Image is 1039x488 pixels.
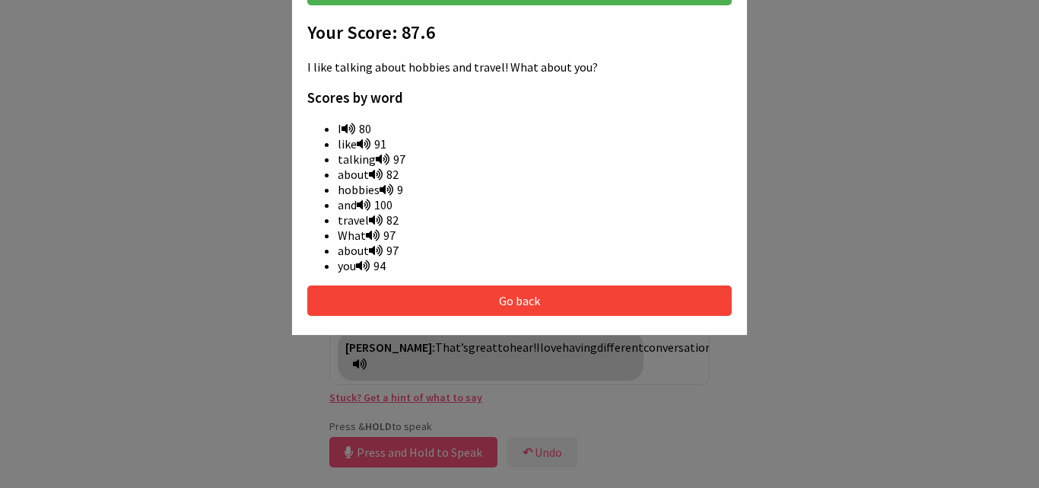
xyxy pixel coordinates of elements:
[307,89,732,107] h3: Scores by word
[338,121,371,136] span: I 80
[338,182,403,197] span: hobbies 9
[338,197,392,212] span: and 100
[307,21,732,44] h2: Your Score: 87.6
[338,136,386,152] span: like 91
[338,228,396,243] span: What 97
[338,212,399,228] span: travel 82
[338,167,399,182] span: about 82
[307,285,732,316] button: Go back
[338,243,399,258] span: about 97
[338,152,405,167] span: talking 97
[338,258,386,273] span: you 94
[307,59,732,75] p: I like talking about hobbies and travel! What about you?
